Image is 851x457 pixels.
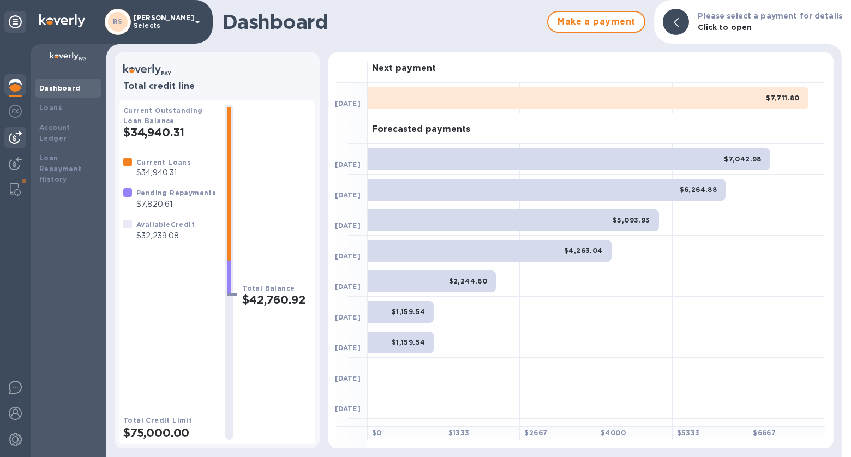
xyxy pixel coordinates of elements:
[698,23,752,32] b: Click to open
[449,277,488,285] b: $2,244.60
[39,14,85,27] img: Logo
[136,189,216,197] b: Pending Repayments
[335,252,361,260] b: [DATE]
[136,167,191,178] p: $34,940.31
[613,216,650,224] b: $5,093.93
[335,99,361,107] b: [DATE]
[223,10,542,33] h1: Dashboard
[372,63,436,74] h3: Next payment
[4,11,26,33] div: Unpin categories
[136,199,216,210] p: $7,820.61
[564,246,603,255] b: $4,263.04
[680,185,717,194] b: $6,264.88
[524,429,547,437] b: $ 2667
[392,338,425,346] b: $1,159.54
[123,426,216,440] h2: $75,000.00
[136,220,195,229] b: Available Credit
[392,308,425,316] b: $1,159.54
[372,429,382,437] b: $ 0
[335,313,361,321] b: [DATE]
[123,106,203,125] b: Current Outstanding Loan Balance
[136,230,195,242] p: $32,239.08
[123,416,192,424] b: Total Credit Limit
[448,429,470,437] b: $ 1333
[9,105,22,118] img: Foreign exchange
[242,293,311,306] h2: $42,760.92
[753,429,776,437] b: $ 6667
[242,284,295,292] b: Total Balance
[335,344,361,352] b: [DATE]
[335,374,361,382] b: [DATE]
[335,405,361,413] b: [DATE]
[134,14,188,29] p: [PERSON_NAME] Selects
[335,191,361,199] b: [DATE]
[335,160,361,169] b: [DATE]
[557,15,636,28] span: Make a payment
[766,94,800,102] b: $7,711.80
[372,124,470,135] h3: Forecasted payments
[677,429,700,437] b: $ 5333
[601,429,626,437] b: $ 4000
[39,104,62,112] b: Loans
[547,11,645,33] button: Make a payment
[698,11,842,20] b: Please select a payment for details
[335,282,361,291] b: [DATE]
[724,155,762,163] b: $7,042.98
[113,17,123,26] b: RS
[136,158,191,166] b: Current Loans
[123,125,216,139] h2: $34,940.31
[39,123,70,142] b: Account Ledger
[123,81,311,92] h3: Total credit line
[335,221,361,230] b: [DATE]
[39,154,82,184] b: Loan Repayment History
[39,84,81,92] b: Dashboard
